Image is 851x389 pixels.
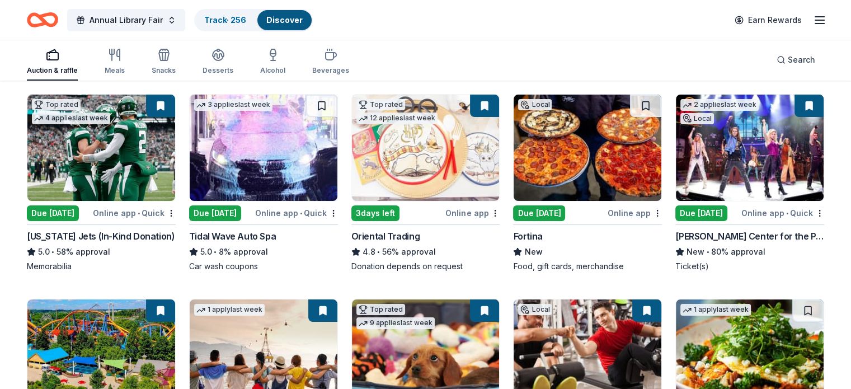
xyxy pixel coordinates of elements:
div: Memorabilia [27,261,176,272]
div: 8% approval [189,245,338,259]
div: 9 applies last week [356,317,435,329]
div: Due [DATE] [189,205,241,221]
span: Annual Library Fair [90,13,163,27]
div: Top rated [32,99,81,110]
span: • [214,247,217,256]
a: Image for Oriental TradingTop rated12 applieslast week3days leftOnline appOriental Trading4.8•56%... [351,94,500,272]
a: Image for New York Jets (In-Kind Donation)Top rated4 applieslast weekDue [DATE]Online app•Quick[U... [27,94,176,272]
span: • [138,209,140,218]
div: Local [518,99,552,110]
div: 3 days left [351,205,399,221]
a: Track· 256 [204,15,246,25]
div: 3 applies last week [194,99,272,111]
div: Due [DATE] [675,205,727,221]
div: Local [680,113,714,124]
div: 1 apply last week [194,304,265,316]
span: • [51,247,54,256]
a: Discover [266,15,303,25]
button: Meals [105,44,125,81]
button: Beverages [312,44,349,81]
div: Snacks [152,66,176,75]
span: New [524,245,542,259]
div: Fortina [513,229,542,243]
div: Alcohol [260,66,285,75]
div: Oriental Trading [351,229,420,243]
span: • [300,209,302,218]
button: Track· 256Discover [194,9,313,31]
span: • [786,209,788,218]
div: 80% approval [675,245,824,259]
span: • [377,247,380,256]
div: Online app [445,206,500,220]
div: Online app Quick [741,206,824,220]
div: Beverages [312,66,349,75]
button: Search [768,49,824,71]
div: Car wash coupons [189,261,338,272]
div: Meals [105,66,125,75]
div: Auction & raffle [27,66,78,75]
img: Image for Oriental Trading [352,95,500,201]
a: Image for FortinaLocalDue [DATE]Online appFortinaNewFood, gift cards, merchandise [513,94,662,272]
img: Image for New York Jets (In-Kind Donation) [27,95,175,201]
div: Online app [608,206,662,220]
div: Food, gift cards, merchandise [513,261,662,272]
div: 12 applies last week [356,113,438,124]
div: 1 apply last week [680,304,751,316]
div: Top rated [356,99,405,110]
span: 4.8 [363,245,375,259]
img: Image for Tidal Wave Auto Spa [190,95,337,201]
a: Earn Rewards [728,10,808,30]
div: Desserts [203,66,233,75]
div: Due [DATE] [513,205,565,221]
button: Alcohol [260,44,285,81]
div: [US_STATE] Jets (In-Kind Donation) [27,229,175,243]
div: [PERSON_NAME] Center for the Performing Arts [675,229,824,243]
div: Top rated [356,304,405,315]
button: Auction & raffle [27,44,78,81]
img: Image for Fortina [514,95,661,201]
div: 4 applies last week [32,113,110,124]
span: • [707,247,709,256]
div: Ticket(s) [675,261,824,272]
div: 56% approval [351,245,500,259]
div: 2 applies last week [680,99,759,111]
a: Image for Tilles Center for the Performing Arts2 applieslast weekLocalDue [DATE]Online app•Quick[... [675,94,824,272]
div: Donation depends on request [351,261,500,272]
div: Local [518,304,552,315]
div: Online app Quick [255,206,338,220]
span: 5.0 [38,245,50,259]
button: Desserts [203,44,233,81]
span: Search [788,53,815,67]
button: Annual Library Fair [67,9,185,31]
a: Home [27,7,58,33]
div: Tidal Wave Auto Spa [189,229,276,243]
span: 5.0 [200,245,212,259]
img: Image for Tilles Center for the Performing Arts [676,95,824,201]
div: Due [DATE] [27,205,79,221]
div: Online app Quick [93,206,176,220]
div: 58% approval [27,245,176,259]
a: Image for Tidal Wave Auto Spa3 applieslast weekDue [DATE]Online app•QuickTidal Wave Auto Spa5.0•8... [189,94,338,272]
button: Snacks [152,44,176,81]
span: New [687,245,704,259]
